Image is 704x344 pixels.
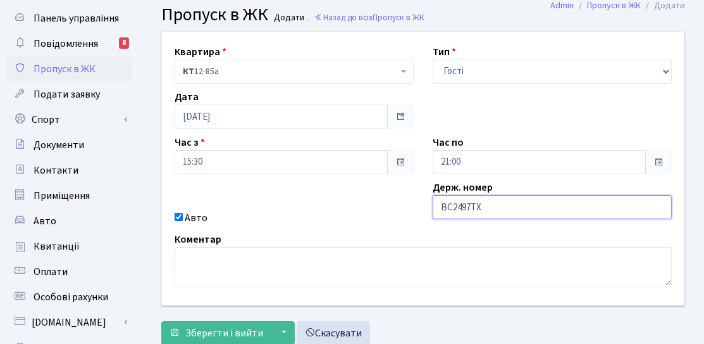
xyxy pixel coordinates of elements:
[34,37,98,51] span: Повідомлення
[34,11,119,25] span: Панель управління
[34,265,68,279] span: Оплати
[34,189,90,203] span: Приміщення
[6,183,133,208] a: Приміщення
[314,11,424,23] a: Назад до всіхПропуск в ЖК
[175,135,205,150] label: Час з
[185,210,207,226] label: Авто
[34,62,96,76] span: Пропуск в ЖК
[6,259,133,284] a: Оплати
[6,234,133,259] a: Квитанції
[175,232,221,247] label: Коментар
[34,214,56,228] span: Авто
[373,11,424,23] span: Пропуск в ЖК
[6,107,133,132] a: Спорт
[6,56,133,82] a: Пропуск в ЖК
[34,163,78,177] span: Контакти
[433,195,672,219] input: AA0001AA
[175,60,414,84] span: <b>КТ</b>&nbsp;&nbsp;&nbsp;&nbsp;12-85а
[34,290,108,304] span: Особові рахунки
[175,44,226,60] label: Квартира
[34,87,100,101] span: Подати заявку
[34,138,84,152] span: Документи
[185,326,263,340] span: Зберегти і вийти
[6,132,133,158] a: Документи
[6,208,133,234] a: Авто
[6,310,133,335] a: [DOMAIN_NAME]
[119,37,129,49] div: 8
[6,31,133,56] a: Повідомлення8
[34,239,80,253] span: Квитанції
[183,65,194,78] b: КТ
[6,284,133,310] a: Особові рахунки
[6,158,133,183] a: Контакти
[183,65,398,78] span: <b>КТ</b>&nbsp;&nbsp;&nbsp;&nbsp;12-85а
[272,13,309,23] small: Додати .
[433,180,493,195] label: Держ. номер
[433,44,456,60] label: Тип
[175,89,199,105] label: Дата
[161,2,268,27] span: Пропуск в ЖК
[433,135,464,150] label: Час по
[6,6,133,31] a: Панель управління
[6,82,133,107] a: Подати заявку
